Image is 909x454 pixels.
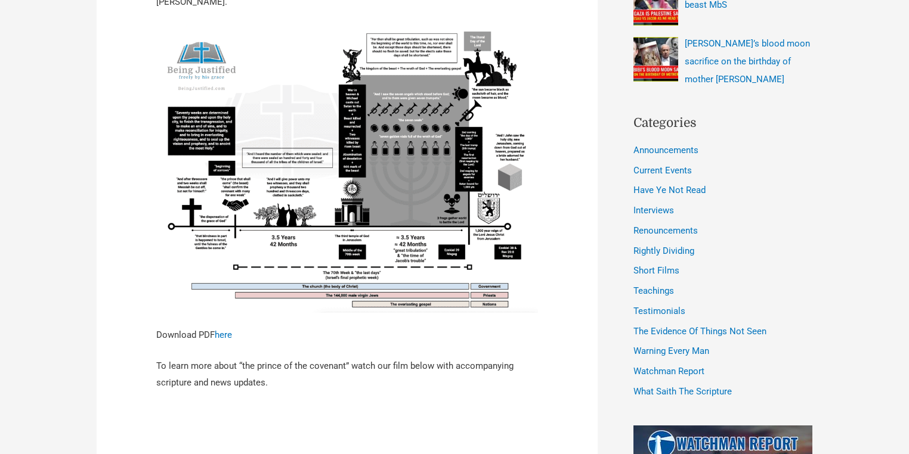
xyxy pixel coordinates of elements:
[633,245,694,256] a: Rightly Dividing
[633,225,698,236] a: Renouncements
[633,326,766,337] a: The Evidence Of Things Not Seen
[633,346,709,356] a: Warning Every Man
[633,141,812,400] nav: Categories
[633,366,704,377] a: Watchman Report
[633,145,698,156] a: Announcements
[156,358,538,391] p: To learn more about “the prince of the covenant” watch our film below with accompanying scripture...
[633,114,812,133] h2: Categories
[633,165,692,176] a: Current Events
[156,327,538,344] p: Download PDF
[633,386,732,397] a: What Saith The Scripture
[633,185,706,195] a: Have Ye Not Read
[215,329,232,340] a: here
[633,205,674,216] a: Interviews
[633,285,674,296] a: Teachings
[633,306,685,316] a: Testimonials
[633,265,679,276] a: Short Films
[685,38,810,85] a: [PERSON_NAME]’s blood moon sacrifice on the birthday of mother [PERSON_NAME]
